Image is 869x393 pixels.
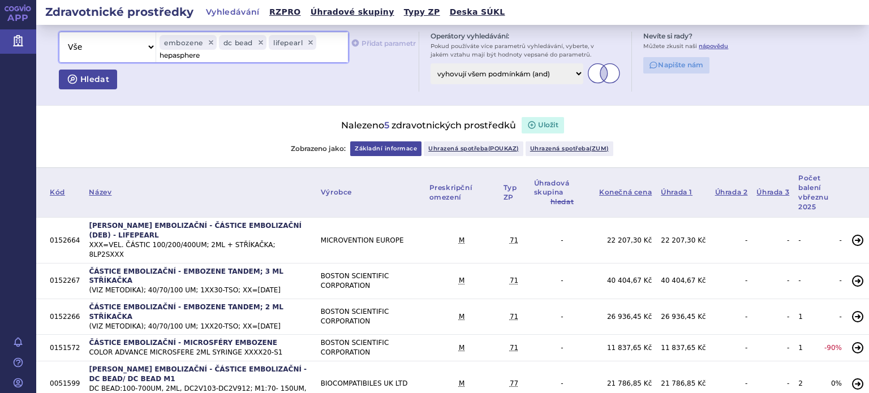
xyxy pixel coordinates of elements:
a: Napište nám [643,57,709,74]
td: - [711,299,752,335]
td: BOSTON SCIENTIFIC CORPORATION [316,335,425,361]
td: 11 837,65 Kč [656,335,710,361]
td: 26 936,45 Kč [656,299,710,335]
span: ( poukaz ) [488,145,519,152]
td: 0151572 [45,335,84,361]
abbr: M [459,236,464,245]
a: Kód [50,188,65,196]
th: Preskripční omezení [425,168,499,218]
a: RZPRO [266,5,304,20]
a: Úhradové skupiny [307,5,398,20]
abbr: 71 [510,236,518,245]
span: hepasphere [160,51,200,61]
span: (VIZ METODIKA); 40/70/100 UM; 1XX30-TSO; XX=[DATE] [89,286,311,295]
abbr: M [459,276,464,286]
a: Úhrada 3 [756,188,789,196]
a: Základní informace [350,141,421,156]
td: 22 207,30 Kč [656,218,710,263]
span: 0 % [816,379,842,388]
abbr: M [459,379,464,388]
td: - [752,335,794,361]
p: Můžete zkusit naši [643,42,743,50]
th: Počet balení v březnu 2025 [794,168,846,218]
button: Hledat [59,70,117,90]
td: 22 207,30 Kč [595,218,656,263]
a: Deska SÚKL [446,5,509,20]
span: lifepearl [269,35,316,50]
strong: ČÁSTICE EMBOLIZAČNÍ - EMBOZENE TANDEM; 2 ML STŘÍKAČKA [89,303,283,321]
td: - [711,263,752,299]
abbr: 77 [510,379,518,388]
td: - [711,335,752,361]
strong: [PERSON_NAME] EMBOLIZAČNÍ - ČÁSTICE EMBOLIZAČNÍ - DC BEAD/ DC BEAD M1 [89,365,307,383]
a: Uhrazená spotřeba(zum) [526,141,613,156]
strong: [PERSON_NAME] EMBOLIZAČNÍ - ČÁSTICE EMBOLIZAČNÍ (DEB) - LIFEPEARL [89,222,301,239]
abbr: 71 [510,312,518,322]
td: - [752,299,794,335]
a: Vyhledávání [203,5,263,20]
td: 11 837,65 Kč [595,335,656,361]
abbr: M [459,312,464,322]
a: Uhrazená spotřeba(poukaz) [424,141,523,156]
td: - [711,218,752,263]
a: Konečná cena [599,188,652,196]
td: BOSTON SCIENTIFIC CORPORATION [316,263,425,299]
td: 1 [794,335,811,361]
td: 0152664 [45,218,84,263]
td: - [752,263,794,299]
td: 40 404,67 Kč [656,263,710,299]
strong: 5 [384,120,389,131]
button: Přidat parametr [351,39,416,49]
td: - [794,263,811,299]
span: XXX=VEL. ČÁSTIC 100/200/400UM; 2ML + STŘÍKAČKA; 8LP2SXXX [89,240,311,260]
td: 0152267 [45,263,84,299]
td: - [811,299,846,335]
button: Uložit [522,117,564,133]
span: ( zum ) [590,145,609,152]
span: Hledat [78,74,109,84]
td: - [752,218,794,263]
span: (VIZ METODIKA); 40/70/100 UM; 1XX20-TSO; XX=[DATE] [89,322,311,331]
td: BOSTON SCIENTIFIC CORPORATION [316,299,425,335]
a: Úhrada 1 [661,188,692,196]
h3: Nevíte si rady? [643,32,743,42]
a: Úhrada 2 [715,188,748,196]
td: 0152266 [45,299,84,335]
span: -90 % [816,343,842,353]
a: Typy ZP [401,5,444,20]
span: dc bead [219,35,266,50]
th: Typ ZP [499,168,530,218]
abbr: M [459,343,464,353]
abbr: 71 [510,276,518,286]
span: COLOR ADVANCE MICROSFERE 2ML SYRINGE XXXX20-S1 [89,348,311,357]
td: - [811,263,846,299]
td: 40 404,67 Kč [595,263,656,299]
td: - [811,218,846,263]
td: 1 [794,299,811,335]
span: embozene [160,35,217,50]
td: - [530,218,595,263]
td: MICROVENTION EUROPE [316,218,425,263]
p: Pokud používáte více parametrů vyhledávání, vyberte, v jakém vztahu mají být hodnoty vepsané do p... [431,42,612,59]
abbr: 71 [510,343,518,353]
h2: Zdravotnické prostředky [36,4,203,20]
p: Zobrazeno jako: [291,144,346,154]
td: - [530,335,595,361]
del: hledat [550,197,574,207]
a: nápovědu [699,42,728,50]
td: 26 936,45 Kč [595,299,656,335]
a: Název [89,188,111,196]
th: Výrobce [316,168,425,218]
td: - [794,218,811,263]
td: - [530,299,595,335]
h3: Operátory vyhledávání: [431,32,620,42]
th: Detail [846,168,869,218]
td: - [530,263,595,299]
strong: ČÁSTICE EMBOLIZAČNÍ - EMBOZENE TANDEM; 3 ML STŘÍKAČKA [89,267,283,285]
th: Úhradová skupina [530,168,595,218]
strong: ČÁSTICE EMBOLIZAČNÍ - MICROSFÉRY EMBOZENE [89,339,277,347]
h3: Nalezeno zdravotnických prostředků [341,119,516,132]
